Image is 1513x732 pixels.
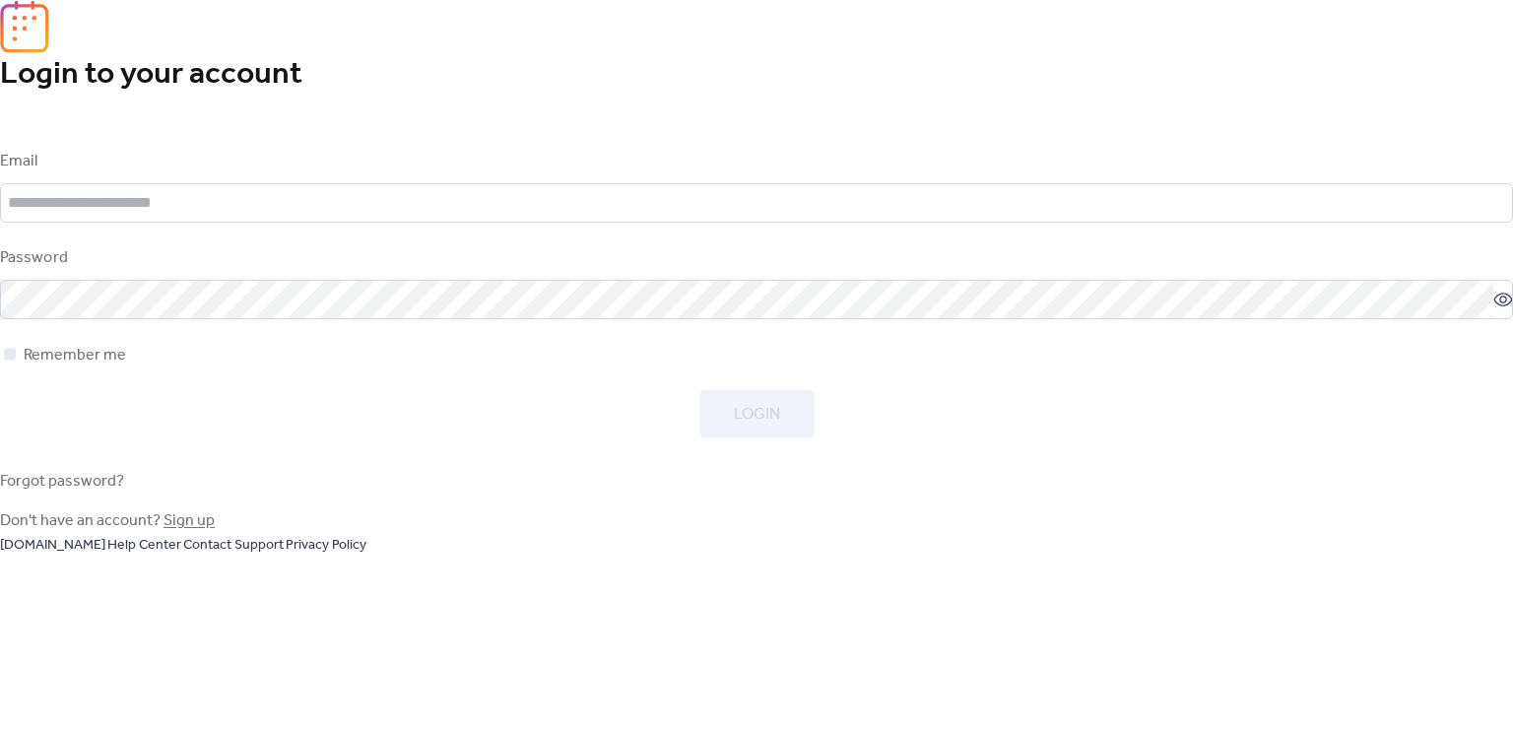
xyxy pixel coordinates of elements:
a: Help Center [107,532,181,557]
span: Privacy Policy [286,534,366,558]
a: Sign up [164,505,215,536]
span: Remember me [24,344,126,367]
span: Contact Support [183,534,284,558]
span: Help Center [107,534,181,558]
a: Privacy Policy [286,532,366,557]
a: Contact Support [183,532,284,557]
